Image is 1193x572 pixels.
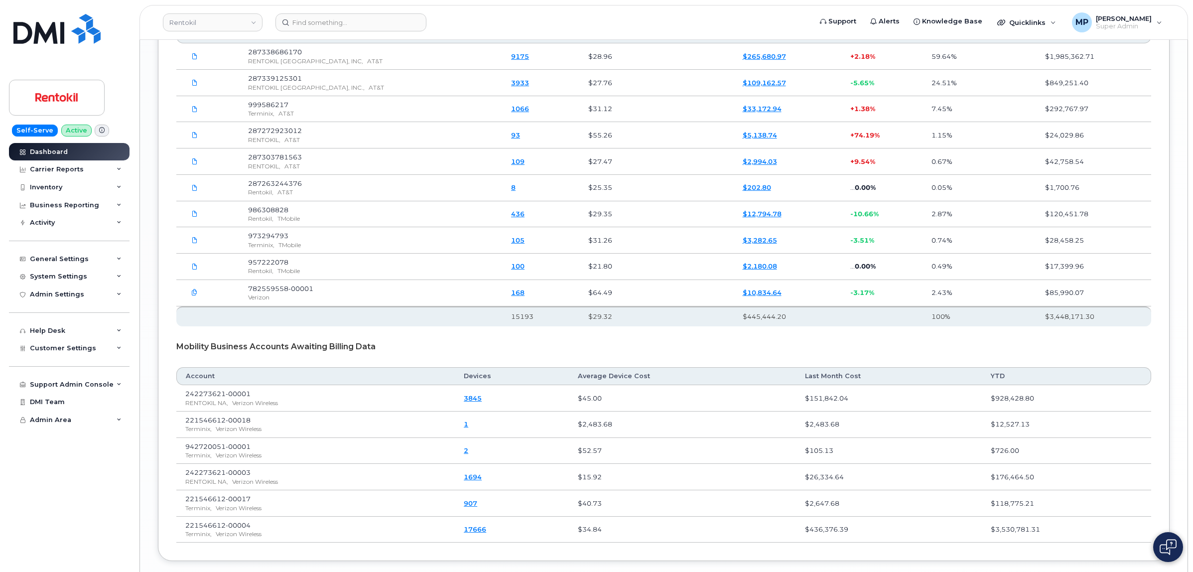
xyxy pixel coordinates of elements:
a: Alerts [863,11,907,31]
td: $17,399.96 [1036,254,1151,280]
span: 957222078 [248,258,288,266]
a: $12,794.78 [743,210,782,218]
td: 24.51% [923,70,1037,96]
span: Terminix, [248,241,274,249]
span: 242273621-00001 [185,390,251,398]
span: Rentokil, [248,215,273,222]
td: $176,464.50 [982,464,1151,490]
a: 1694 [464,473,482,481]
span: 242273621-00003 [185,468,251,476]
span: Verizon Wireless [232,478,278,485]
span: 1.38% [854,105,875,113]
td: $726.00 [982,438,1151,464]
td: $27.47 [579,148,733,175]
span: TMobile [277,267,300,275]
td: $31.12 [579,96,733,123]
td: $25.35 [579,175,733,201]
td: $2,483.68 [796,412,982,438]
a: 109 [511,157,525,165]
td: $55.26 [579,122,733,148]
a: $109,162.57 [743,79,786,87]
span: 999586217 [248,101,288,109]
span: + [850,105,854,113]
td: 0.49% [923,254,1037,280]
span: Verizon Wireless [216,530,262,538]
td: $28.96 [579,43,733,70]
td: $1,700.76 [1036,175,1151,201]
td: $31.26 [579,227,733,254]
a: 3845 [464,394,482,402]
span: Terminix, [185,451,212,459]
a: RTK.287272923012_20250804_F.pdf [185,127,204,144]
span: TMobile [277,215,300,222]
th: Last Month Cost [796,367,982,385]
td: $42,758.54 [1036,148,1151,175]
td: $120,451.78 [1036,201,1151,228]
input: Find something... [275,13,426,31]
td: $12,527.13 [982,412,1151,438]
a: 9175 [511,52,529,60]
td: $292,767.97 [1036,96,1151,123]
span: Quicklinks [1009,18,1046,26]
a: $33,172.94 [743,105,782,113]
a: Knowledge Base [907,11,989,31]
span: Knowledge Base [922,16,982,26]
span: Support [828,16,856,26]
span: 942720051-00001 [185,442,251,450]
span: RENTOKIL, [248,136,280,143]
span: Verizon Wireless [232,399,278,407]
a: Rentokil.999586217_20250814_F.pdf [185,100,204,118]
span: RENTOKIL [GEOGRAPHIC_DATA], INC., [248,84,365,91]
td: 0.74% [923,227,1037,254]
span: 221546612-00004 [185,521,251,529]
a: Rentokil.973294793.statement-DETAIL-Jul16-Aug152025 (1).pdf [185,231,204,249]
th: 15193 [502,306,579,326]
div: Quicklinks [990,12,1063,32]
td: $27.76 [579,70,733,96]
a: $10,834.64 [743,288,782,296]
a: $3,282.65 [743,236,777,244]
td: $34.84 [569,517,796,543]
span: RENTOKIL, [248,162,280,170]
span: 74.19% [854,131,880,139]
td: $3,530,781.31 [982,517,1151,543]
a: $2,994.03 [743,157,777,165]
td: 2.87% [923,201,1037,228]
span: 782559558-00001 [248,285,313,292]
td: 0.05% [923,175,1037,201]
img: Open chat [1160,539,1177,555]
span: 287339125301 [248,74,302,82]
td: $29.35 [579,201,733,228]
a: 17666 [464,525,486,533]
td: $26,334.64 [796,464,982,490]
th: 100% [923,306,1037,326]
span: RENTOKIL [GEOGRAPHIC_DATA], INC, [248,57,363,65]
span: Super Admin [1096,22,1152,30]
a: 3933 [511,79,529,87]
span: Verizon Wireless [216,425,262,432]
td: $436,376.39 [796,517,982,543]
th: Account [176,367,455,385]
td: $105.13 [796,438,982,464]
span: AT&T [284,136,300,143]
th: Average Device Cost [569,367,796,385]
td: $2,647.68 [796,490,982,517]
a: Rentokil.986308828.statement-DETAIL-Jul02-Aug012025.pdf [185,205,204,223]
th: $445,444.20 [734,306,842,326]
a: 907 [464,499,477,507]
td: $151,842.04 [796,385,982,412]
span: 0.00% [855,262,876,270]
td: $849,251.40 [1036,70,1151,96]
span: 2.18% [854,52,875,60]
td: 2.43% [923,280,1037,306]
span: 986308828 [248,206,288,214]
div: Michael Partack [1065,12,1169,32]
td: $21.80 [579,254,733,280]
td: $928,428.80 [982,385,1151,412]
a: $2,180.08 [743,262,777,270]
span: AT&T [277,188,293,196]
span: 287303781563 [248,153,302,161]
span: 287338686170 [248,48,302,56]
td: $118,775.21 [982,490,1151,517]
span: RENTOKIL NA, [185,478,228,485]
